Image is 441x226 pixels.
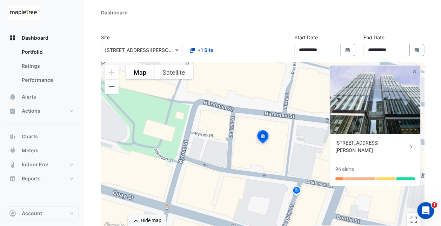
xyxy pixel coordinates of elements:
[9,107,16,114] app-icon: Actions
[22,34,48,41] span: Dashboard
[16,45,79,59] a: Portfolio
[335,139,408,154] div: [STREET_ADDRESS][PERSON_NAME]
[105,80,119,94] button: Zoom out
[9,133,16,140] app-icon: Charts
[6,172,79,186] button: Reports
[126,65,154,79] button: Show street map
[6,158,79,172] button: Indoor Env
[22,133,38,140] span: Charts
[9,175,16,182] app-icon: Reports
[6,90,79,104] button: Alerts
[22,210,42,217] span: Account
[101,34,110,41] label: Site
[335,166,354,173] div: 96 alerts
[22,175,41,182] span: Reports
[6,104,79,118] button: Actions
[345,47,351,53] fa-icon: Select Date
[6,31,79,45] button: Dashboard
[9,34,16,41] app-icon: Dashboard
[432,202,437,208] span: 1
[22,107,40,114] span: Actions
[9,93,16,100] app-icon: Alerts
[105,65,119,79] button: Zoom in
[22,161,48,168] span: Indoor Env
[9,161,16,168] app-icon: Indoor Env
[16,73,79,87] a: Performance
[101,9,128,16] div: Dashboard
[198,46,213,54] span: +1 Site
[185,44,218,56] button: +1 Site
[8,6,40,20] img: Company Logo
[294,34,318,41] label: Start Date
[9,147,16,154] app-icon: Meters
[417,202,434,219] iframe: Intercom live chat
[414,47,420,53] fa-icon: Select Date
[141,217,161,224] div: Hide map
[6,45,79,90] div: Dashboard
[6,144,79,158] button: Meters
[22,147,39,154] span: Meters
[255,129,270,146] img: site-pin-selected.svg
[154,65,193,79] button: Show satellite imagery
[22,93,36,100] span: Alerts
[363,34,385,41] label: End Date
[291,185,302,198] img: site-pin.svg
[6,206,79,220] button: Account
[6,129,79,144] button: Charts
[16,59,79,73] a: Ratings
[330,66,420,134] img: 3 Hardman Street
